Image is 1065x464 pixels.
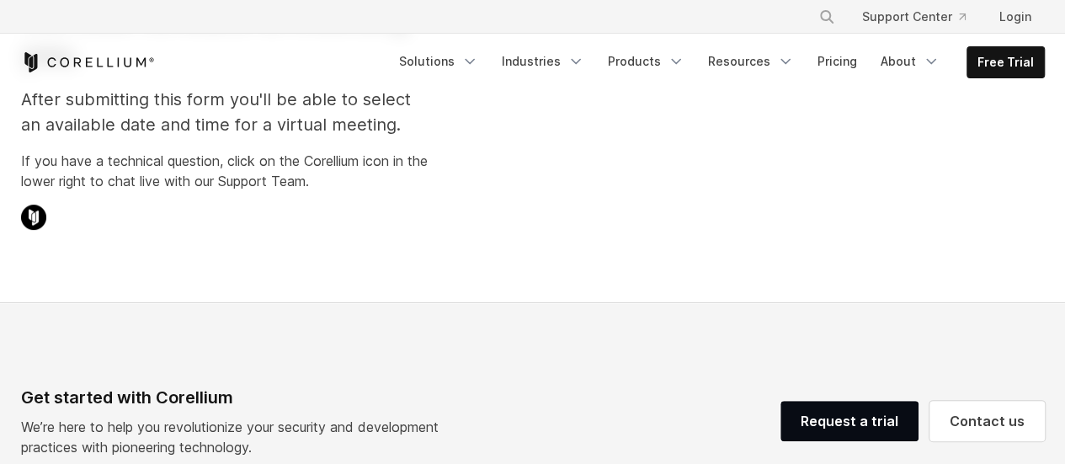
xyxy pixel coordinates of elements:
[798,2,1045,32] div: Navigation Menu
[21,52,155,72] a: Corellium Home
[21,205,46,230] img: Corellium Chat Icon
[849,2,979,32] a: Support Center
[389,46,488,77] a: Solutions
[698,46,804,77] a: Resources
[389,46,1045,78] div: Navigation Menu
[21,385,452,410] div: Get started with Corellium
[871,46,950,77] a: About
[929,401,1045,441] a: Contact us
[21,151,428,191] p: If you have a technical question, click on the Corellium icon in the lower right to chat live wit...
[21,87,428,137] p: After submitting this form you'll be able to select an available date and time for a virtual meet...
[492,46,594,77] a: Industries
[986,2,1045,32] a: Login
[780,401,919,441] a: Request a trial
[967,47,1044,77] a: Free Trial
[598,46,695,77] a: Products
[807,46,867,77] a: Pricing
[21,417,452,457] p: We’re here to help you revolutionize your security and development practices with pioneering tech...
[812,2,842,32] button: Search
